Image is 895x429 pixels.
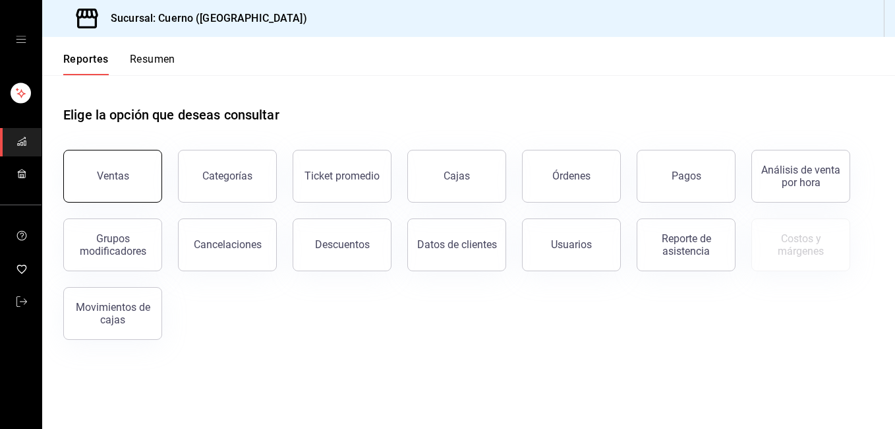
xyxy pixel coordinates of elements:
[522,218,621,271] button: Usuarios
[760,232,842,257] div: Costos y márgenes
[637,150,736,203] button: Pagos
[63,218,162,271] button: Grupos modificadores
[637,218,736,271] button: Reporte de asistencia
[417,238,497,251] div: Datos de clientes
[672,170,701,182] div: Pagos
[130,53,175,75] button: Resumen
[751,218,850,271] button: Contrata inventarios para ver este reporte
[72,232,154,257] div: Grupos modificadores
[63,287,162,340] button: Movimientos de cajas
[551,238,592,251] div: Usuarios
[760,164,842,189] div: Análisis de venta por hora
[178,150,277,203] button: Categorías
[407,218,506,271] button: Datos de clientes
[63,105,279,125] h1: Elige la opción que deseas consultar
[293,218,391,271] button: Descuentos
[72,301,154,326] div: Movimientos de cajas
[751,150,850,203] button: Análisis de venta por hora
[63,53,109,75] button: Reportes
[63,150,162,203] button: Ventas
[522,150,621,203] button: Órdenes
[194,238,262,251] div: Cancelaciones
[444,170,470,182] div: Cajas
[97,170,129,182] div: Ventas
[645,232,727,257] div: Reporte de asistencia
[178,218,277,271] button: Cancelaciones
[63,53,175,75] div: navigation tabs
[315,238,370,251] div: Descuentos
[202,170,252,182] div: Categorías
[293,150,391,203] button: Ticket promedio
[552,170,591,182] div: Órdenes
[407,150,506,203] button: Cajas
[304,170,380,182] div: Ticket promedio
[100,11,307,26] h3: Sucursal: Cuerno ([GEOGRAPHIC_DATA])
[16,34,26,45] button: open drawer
